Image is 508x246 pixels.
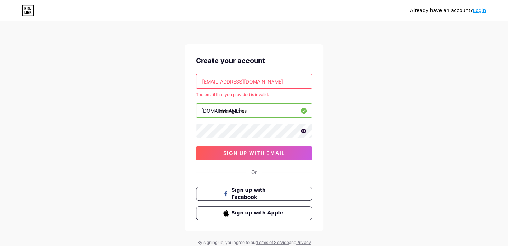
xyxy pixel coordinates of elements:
a: Login [473,8,486,13]
input: username [196,104,312,117]
span: sign up with email [223,150,285,156]
button: Sign up with Apple [196,206,312,220]
button: Sign up with Facebook [196,187,312,201]
div: The email that you provided is invalid. [196,91,312,98]
span: Sign up with Facebook [232,186,285,201]
div: Or [251,168,257,176]
div: Already have an account? [410,7,486,14]
span: Sign up with Apple [232,209,285,217]
button: sign up with email [196,146,312,160]
a: Terms of Service [256,240,289,245]
input: Email [196,74,312,88]
div: Create your account [196,55,312,66]
div: [DOMAIN_NAME]/ [201,107,242,114]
